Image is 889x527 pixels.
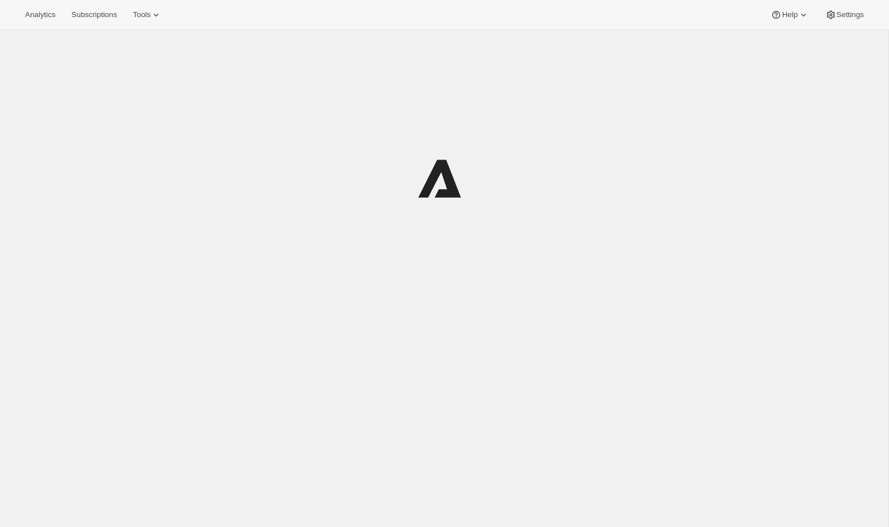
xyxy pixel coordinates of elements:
span: Tools [133,10,150,19]
button: Tools [126,7,169,23]
button: Settings [818,7,871,23]
span: Settings [837,10,864,19]
span: Help [782,10,797,19]
span: Analytics [25,10,55,19]
button: Analytics [18,7,62,23]
button: Subscriptions [64,7,124,23]
span: Subscriptions [71,10,117,19]
button: Help [764,7,815,23]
